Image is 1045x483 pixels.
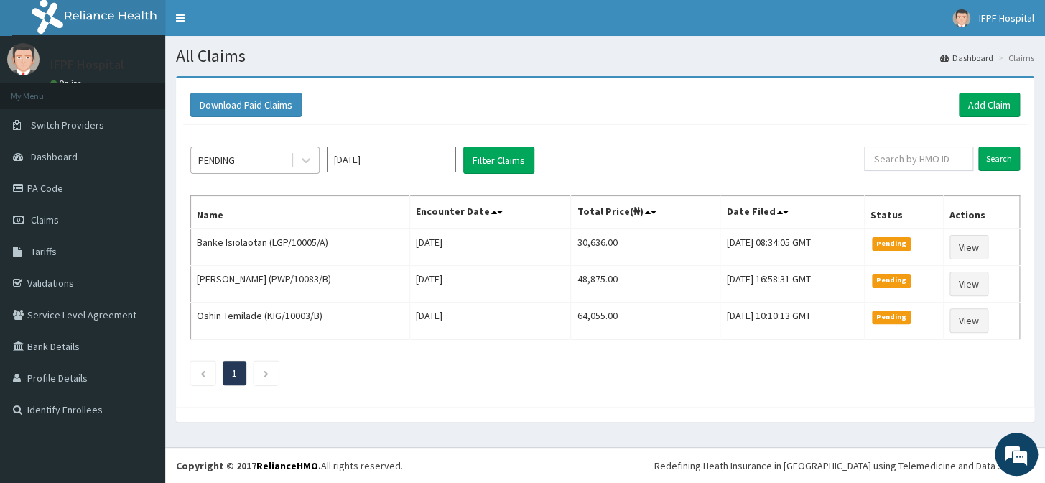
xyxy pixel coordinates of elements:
span: IFPF Hospital [979,11,1034,24]
span: Pending [872,274,911,287]
a: Add Claim [959,93,1020,117]
th: Encounter Date [410,196,571,229]
th: Status [864,196,943,229]
div: Redefining Heath Insurance in [GEOGRAPHIC_DATA] using Telemedicine and Data Science! [654,459,1034,473]
th: Total Price(₦) [571,196,720,229]
span: Dashboard [31,150,78,163]
td: 30,636.00 [571,229,720,266]
td: Banke Isiolaotan (LGP/10005/A) [191,229,410,266]
a: RelianceHMO [256,459,318,472]
a: View [949,272,988,296]
input: Search by HMO ID [864,147,973,171]
input: Search [978,147,1020,171]
span: Pending [872,310,911,323]
th: Date Filed [720,196,864,229]
td: [DATE] 08:34:05 GMT [720,229,864,266]
li: Claims [995,52,1034,64]
a: View [949,308,988,333]
td: [DATE] [410,266,571,303]
th: Name [191,196,410,229]
a: Dashboard [940,52,993,64]
img: User Image [952,9,970,27]
img: User Image [7,43,40,75]
th: Actions [943,196,1019,229]
td: 64,055.00 [571,303,720,339]
p: IFPF Hospital [50,58,124,71]
td: [DATE] [410,229,571,266]
a: Online [50,78,85,88]
button: Download Paid Claims [190,93,302,117]
a: View [949,235,988,259]
a: Previous page [200,367,206,379]
span: Pending [872,237,911,250]
strong: Copyright © 2017 . [176,459,321,472]
span: Tariffs [31,245,57,258]
td: [PERSON_NAME] (PWP/10083/B) [191,266,410,303]
button: Filter Claims [463,147,534,174]
td: [DATE] 16:58:31 GMT [720,266,864,303]
td: [DATE] [410,303,571,339]
input: Select Month and Year [327,147,456,172]
div: PENDING [198,153,235,167]
span: Switch Providers [31,119,104,132]
td: 48,875.00 [571,266,720,303]
td: [DATE] 10:10:13 GMT [720,303,864,339]
a: Page 1 is your current page [232,367,237,379]
td: Oshin Temilade (KIG/10003/B) [191,303,410,339]
a: Next page [263,367,269,379]
span: Claims [31,213,59,226]
h1: All Claims [176,47,1034,65]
